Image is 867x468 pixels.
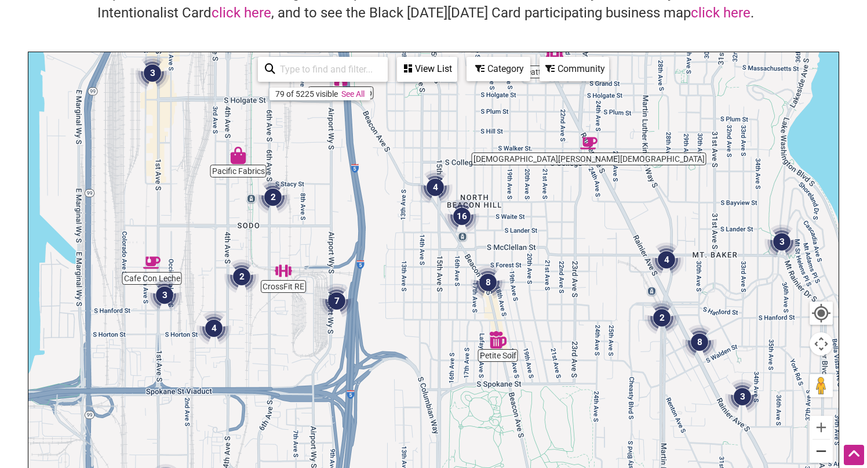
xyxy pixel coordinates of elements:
[546,48,563,65] div: Seattle Kettlebell Club
[275,262,292,280] div: CrossFit RE
[341,89,365,99] a: See All
[489,331,507,349] div: Petite Soif
[810,416,833,439] button: Zoom in
[212,5,271,21] a: click here
[725,379,760,414] div: 3
[580,135,598,152] div: Buddha Bruddah
[810,302,833,325] button: Your Location
[319,284,354,318] div: 7
[810,332,833,355] button: Map camera controls
[397,57,457,82] div: See a list of the visible businesses
[196,311,231,346] div: 4
[398,58,456,80] div: View List
[540,57,609,81] div: Filter by Community
[275,89,338,99] div: 79 of 5225 visible
[143,254,161,271] div: Cafe Con Leche
[467,57,530,81] div: Filter by category
[471,265,505,300] div: 8
[468,58,529,80] div: Category
[541,58,608,80] div: Community
[147,278,182,313] div: 3
[810,374,833,397] button: Drag Pegman onto the map to open Street View
[764,224,799,259] div: 3
[649,242,684,277] div: 4
[230,147,247,164] div: Pacific Fabrics
[682,325,717,360] div: 8
[256,180,290,215] div: 2
[644,300,679,335] div: 2
[445,199,479,234] div: 16
[418,170,453,205] div: 4
[135,56,170,90] div: 3
[810,440,833,463] button: Zoom out
[258,57,388,82] div: Type to search and filter
[691,5,751,21] a: click here
[275,58,381,81] input: Type to find and filter...
[224,259,259,294] div: 2
[844,445,864,465] div: Scroll Back to Top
